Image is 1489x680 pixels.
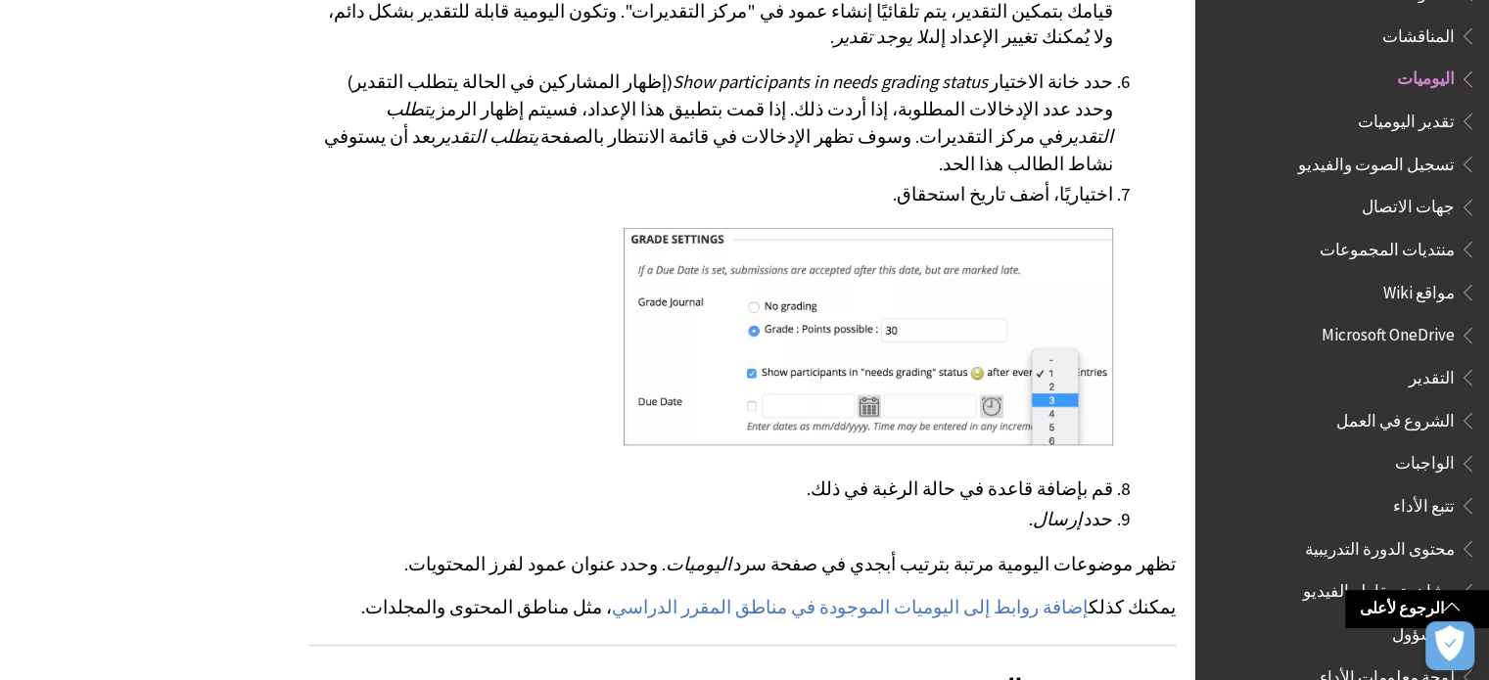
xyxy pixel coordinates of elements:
span: التقدير [1409,361,1455,387]
span: تتبع الأداء [1393,489,1455,516]
span: الواجبات [1395,447,1455,474]
span: المناقشات [1382,20,1455,46]
span: مواقع Wiki [1383,276,1455,302]
span: تسجيل الصوت والفيديو [1298,148,1455,174]
span: Show participants in needs grading status [673,70,988,93]
li: اختياريًا، أضف تاريخ استحقاق. [309,181,1113,473]
span: منتديات المجموعات [1320,233,1455,259]
span: محتوى الدورة التدريبية [1305,532,1455,559]
button: فتح التفضيلات [1425,621,1474,670]
span: مشاهدة مقاطع الفيديو [1303,575,1455,602]
span: Microsoft OneDrive [1322,319,1455,345]
a: إضافة روابط إلى اليوميات الموجودة في مناطق المقرر الدراسي [612,596,1089,619]
p: تظهر موضوعات اليومية مرتبة بترتيب أبجدي في صفحة سرد . وحدد عنوان عمود لفرز المحتويات. [309,552,1176,577]
span: اليوميات [666,553,731,575]
li: حدد خانة الاختيار (إظهار المشاركين في الحالة يتطلب التقدير) وحدد عدد الإدخالات المطلوبة، إذا أردت... [309,68,1113,178]
li: قم بإضافة قاعدة في حالة الرغبة في ذلك. [309,476,1113,503]
span: لا يوجد تقدير [834,25,927,48]
p: يمكنك كذلك ، مثل مناطق المحتوى والمجلدات. [309,595,1176,620]
span: المسؤول [1392,617,1455,644]
a: الرجوع لأعلى [1345,590,1489,626]
li: حدد . [309,506,1113,533]
span: الشروع في العمل [1336,404,1455,431]
span: اليوميات [1397,63,1455,89]
span: تقدير اليوميات [1358,105,1455,131]
span: إرسال [1033,508,1082,530]
span: جهات الاتصال [1362,191,1455,217]
span: يتطلب التقدير [436,125,538,148]
span: يتطلب التقدير [386,98,1113,148]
